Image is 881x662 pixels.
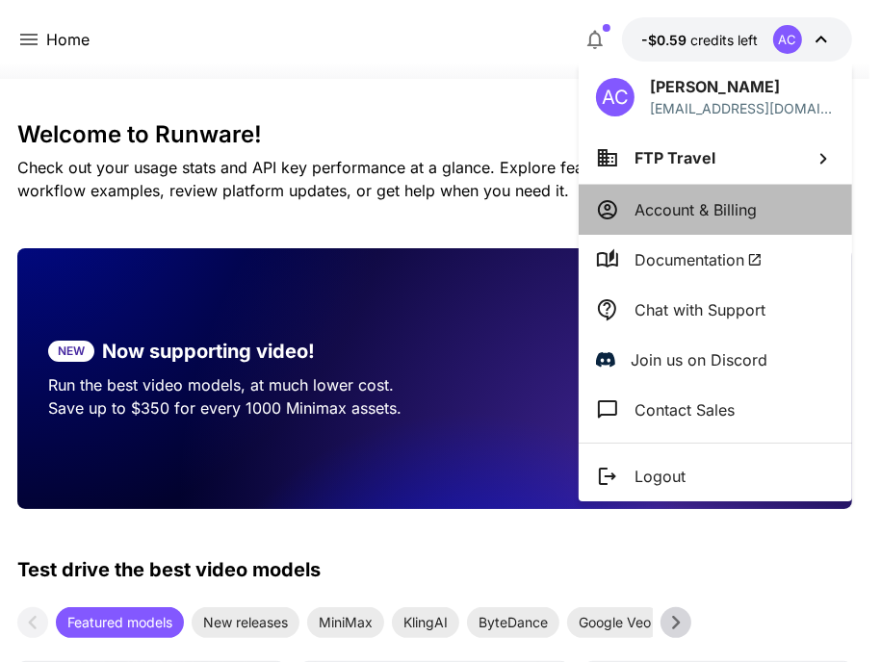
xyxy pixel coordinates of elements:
p: [EMAIL_ADDRESS][DOMAIN_NAME] [650,98,835,118]
div: admin@thesmokymountains.com [650,98,835,118]
p: Logout [635,465,686,488]
p: Account & Billing [635,198,757,221]
p: Chat with Support [635,298,765,321]
span: FTP Travel [635,148,715,167]
div: AC [596,78,635,116]
button: FTP Travel [579,132,852,184]
p: [PERSON_NAME] [650,75,835,98]
span: Documentation [635,248,763,271]
p: Contact Sales [635,398,735,421]
p: Join us on Discord [631,348,767,371]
